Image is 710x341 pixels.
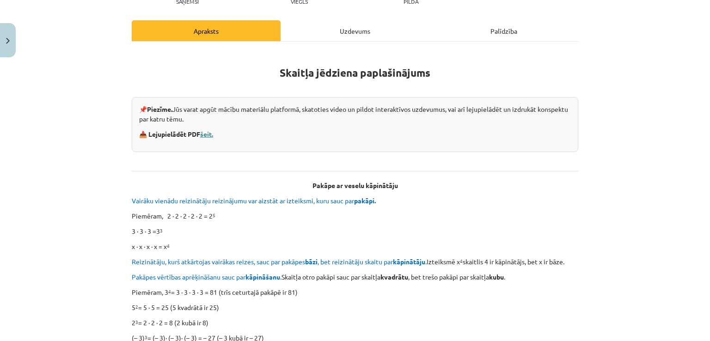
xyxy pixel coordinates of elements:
sup: 4 [460,257,463,264]
strong: Skaitļa jēdziena paplašinājums [280,66,430,79]
p: 5 = 5 ∙ 5 = 25 (5 kvadrātā ir 25) [132,303,578,312]
strong: 📥 Lejupielādēt PDF [139,130,214,138]
b: kāpināšanu [245,273,280,281]
sup: 3 [160,227,163,234]
sup: 3 [135,318,138,325]
b: kvadrātu [380,273,408,281]
b: kāpinātāju [393,257,425,266]
div: Palīdzība [429,20,578,41]
span: Reizinātāju, kurš atkārtojas vairākas reizes, sauc par pakāpes , bet reizinātāju skaitu par . [132,257,427,266]
p: 📌 Jūs varat apgūt mācību materiālu platformā, skatoties video un pildot interaktīvos uzdevumus, v... [139,104,571,124]
sup: 4 [167,242,170,249]
sup: 5 [213,212,215,219]
b: Pakāpe ar veselu kāpinātāju [312,181,398,189]
b: pakāpi. [354,196,376,205]
sup: 3 [145,334,147,341]
div: Uzdevums [281,20,429,41]
img: icon-close-lesson-0947bae3869378f0d4975bcd49f059093ad1ed9edebbc8119c70593378902aed.svg [6,38,10,44]
p: x ∙ x ∙ x ∙ x = x [132,242,578,251]
sup: 4 [168,288,171,295]
b: bāzi [305,257,318,266]
b: kubu [489,273,504,281]
strong: Piezīme. [147,105,172,113]
p: 3 ∙ 3 ∙ 3 =3 [132,226,578,236]
span: Vairāku vienādu reizinātāju reizinājumu var aizstāt ar izteiksmi, kuru sauc par [132,196,377,205]
span: Pakāpes vērtības aprēķināšanu sauc par . [132,273,282,281]
p: Piemēram, 2 ∙ 2 ∙ 2 ∙ 2 ∙ 2 = 2 [132,211,578,221]
sup: 2 [135,303,138,310]
p: 2 = 2 ∙ 2 ∙ 2 = 8 (2 kubā ir 8) [132,318,578,328]
p: Skaitļa otro pakāpi sauc par skaitļa , bet trešo pakāpi par skaitļa . [132,272,578,282]
div: Apraksts [132,20,281,41]
p: Izteiksmē x skaitlis 4 ir kāpinātājs, bet x ir bāze. [132,257,578,267]
p: Piemēram, 3 = 3 ∙ 3 ∙ 3 ∙ 3 = 81 (trīs ceturtajā pakāpē ir 81) [132,287,578,297]
a: šeit. [200,130,213,138]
